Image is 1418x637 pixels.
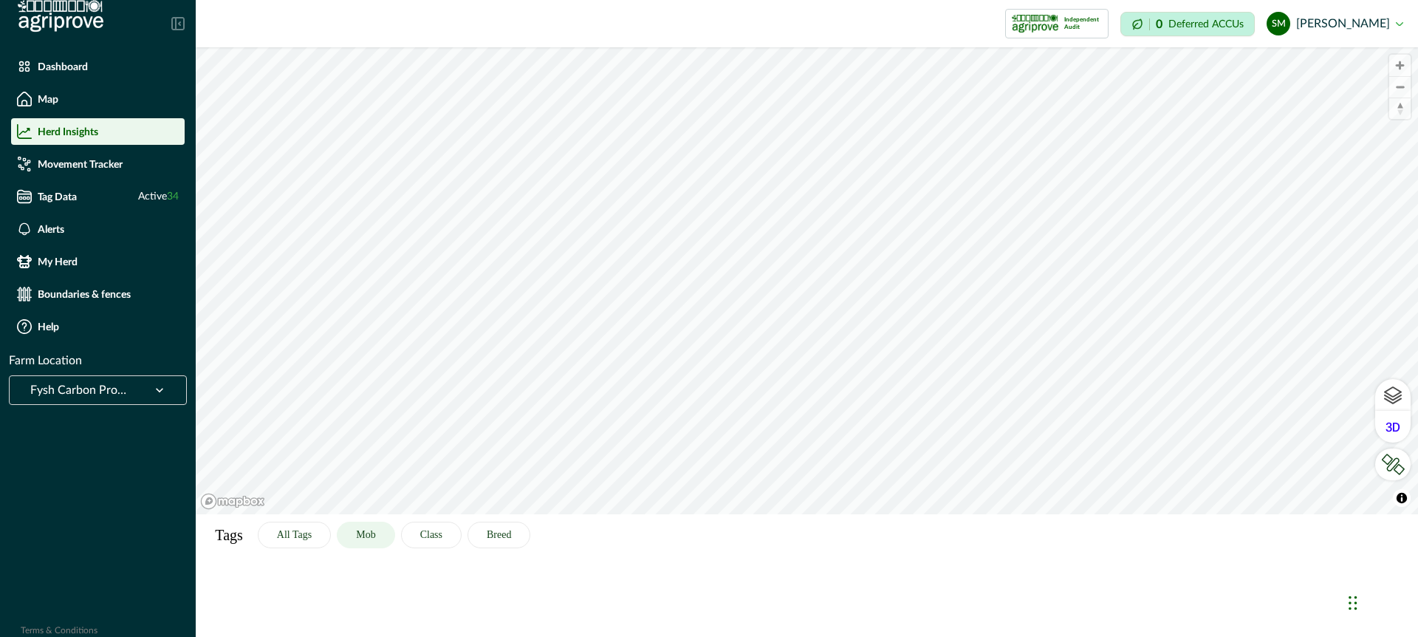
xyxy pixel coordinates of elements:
[38,288,131,300] p: Boundaries & fences
[138,189,179,205] span: Active
[1267,6,1403,41] button: steve le moenic[PERSON_NAME]
[215,524,242,546] p: Tags
[1005,9,1109,38] button: certification logoIndependent Audit
[38,61,88,72] p: Dashboard
[1389,98,1411,119] button: Reset bearing to north
[1349,581,1357,625] div: Drag
[38,93,58,105] p: Map
[258,522,331,548] button: All Tags
[1389,98,1411,119] span: Reset bearing to north
[1156,18,1162,30] p: 0
[200,493,265,510] a: Mapbox logo
[337,522,394,548] button: Mob
[38,223,64,235] p: Alerts
[1389,76,1411,98] button: Zoom out
[1012,12,1058,35] img: certification logo
[11,313,185,340] a: Help
[38,126,98,137] p: Herd Insights
[1064,16,1102,31] p: Independent Audit
[11,118,185,145] a: Herd Insights
[1389,77,1411,98] span: Zoom out
[1389,55,1411,76] button: Zoom in
[1381,454,1405,475] img: LkRIKP7pqK064DBUf7vatyaj0RnXiK+1zEGAAAAAElFTkSuQmCC
[11,281,185,307] a: Boundaries & fences
[11,183,185,210] a: Tag DataActive34
[38,256,78,268] p: My Herd
[11,53,185,80] a: Dashboard
[1393,489,1411,507] button: Toggle attribution
[21,626,97,635] a: Terms & Conditions
[1344,566,1418,637] iframe: Chat Widget
[11,86,185,112] a: Map
[1168,18,1244,30] p: Deferred ACCUs
[11,151,185,177] a: Movement Tracker
[38,191,77,202] p: Tag Data
[401,522,462,548] button: Class
[38,158,123,170] p: Movement Tracker
[167,191,179,202] span: 34
[9,352,82,369] p: Farm Location
[38,321,59,333] p: Help
[196,47,1418,514] canvas: Map
[11,216,185,242] a: Alerts
[11,248,185,275] a: My Herd
[467,522,530,548] button: Breed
